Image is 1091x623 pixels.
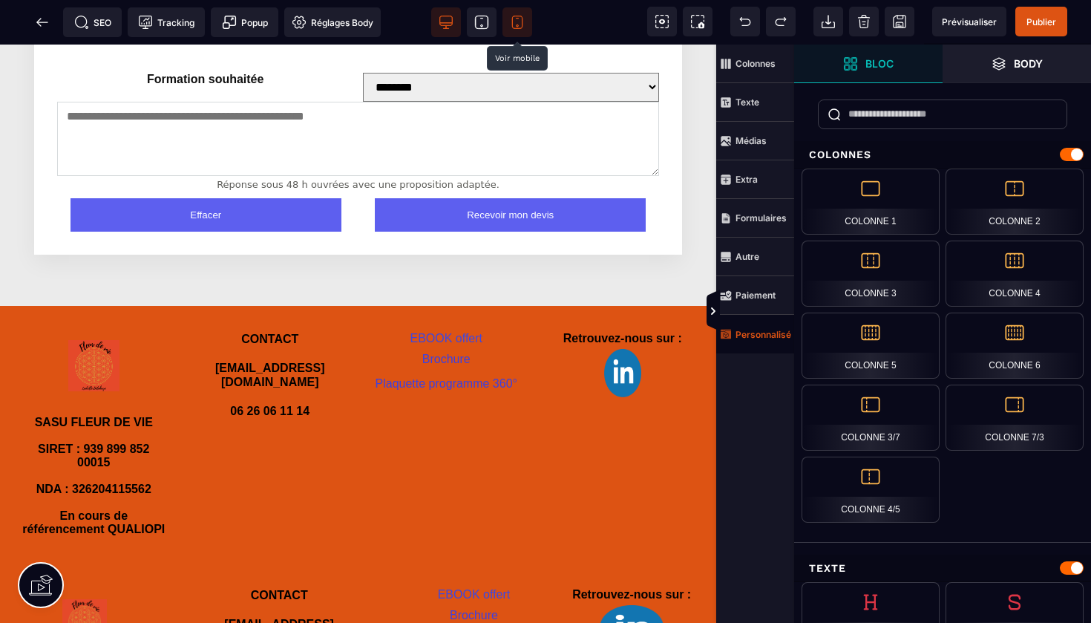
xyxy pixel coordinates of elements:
[735,212,787,224] strong: Formulaires
[22,398,165,491] b: SIRET : 939 899 852 00015 NDA : 326204115562 En cours de référencement QUALIOPI
[794,555,1091,582] div: Texte
[766,7,796,36] span: Rétablir
[802,241,940,307] div: Colonne 3
[57,28,354,57] label: Formation souhaitée
[572,544,691,556] b: Retrouvez-nous sur :
[946,169,1084,235] div: Colonne 2
[802,313,940,379] div: Colonne 5
[27,7,57,37] span: Retour
[1026,16,1056,27] span: Publier
[716,45,794,83] span: Colonnes
[794,45,943,83] span: Ouvrir les blocs
[467,7,497,37] span: Voir tablette
[735,290,776,301] strong: Paiement
[735,58,776,69] strong: Colonnes
[735,135,767,146] strong: Médias
[431,7,461,37] span: Voir bureau
[600,561,664,605] img: 1a59c7fc07b2df508e9f9470b57f58b2_Design_sans_titre_(2).png
[716,238,794,276] span: Autre
[138,15,194,30] span: Tracking
[716,276,794,315] span: Paiement
[63,7,122,37] span: Métadata SEO
[450,564,498,577] a: Brochure
[284,7,381,37] span: Favicon
[716,199,794,238] span: Formulaires
[74,15,111,30] span: SEO
[128,7,205,37] span: Code de suivi
[802,385,940,451] div: Colonne 3/7
[563,287,682,300] b: Retrouvez-nous sur :
[215,288,325,372] b: CONTACT [EMAIL_ADDRESS][DOMAIN_NAME] 06 26 06 11 14
[946,241,1084,307] div: Colonne 4
[502,7,532,37] span: Voir mobile
[735,329,791,340] strong: Personnalisé
[647,7,677,36] span: Voir les composants
[716,83,794,122] span: Texte
[222,15,268,30] span: Popup
[946,313,1084,379] div: Colonne 6
[946,385,1084,451] div: Colonne 7/3
[35,371,153,384] b: SASU FLEUR DE VIE
[813,7,843,36] span: Importer
[802,457,940,523] div: Colonne 4/5
[71,154,341,187] button: Effacer
[1014,58,1043,69] strong: Body
[849,7,879,36] span: Nettoyage
[735,97,759,108] strong: Texte
[211,7,278,37] span: Créer une alerte modale
[716,160,794,199] span: Extra
[410,287,482,300] a: EBOOK offert
[683,7,712,36] span: Capture d'écran
[794,141,1091,169] div: Colonnes
[716,315,794,353] span: Personnalisé
[716,122,794,160] span: Médias
[942,16,997,27] span: Prévisualiser
[292,15,373,30] span: Réglages Body
[1015,7,1067,36] span: Enregistrer le contenu
[865,58,894,69] strong: Bloc
[730,7,760,36] span: Défaire
[604,304,641,353] img: 1a59c7fc07b2df508e9f9470b57f58b2_Design_sans_titre_(2).png
[932,7,1006,36] span: Aperçu
[438,544,511,556] a: EBOOK offert
[802,169,940,235] div: Colonne 1
[375,154,646,187] button: Recevoir mon devis
[735,251,759,262] strong: Autre
[794,290,809,334] span: Afficher les vues
[57,134,659,146] p: Réponse sous 48 h ouvrées avec une proposition adaptée.
[422,308,471,321] a: Brochure
[376,333,517,345] a: Plaquette programme 360°
[735,174,758,185] strong: Extra
[885,7,914,36] span: Enregistrer
[943,45,1091,83] span: Ouvrir les calques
